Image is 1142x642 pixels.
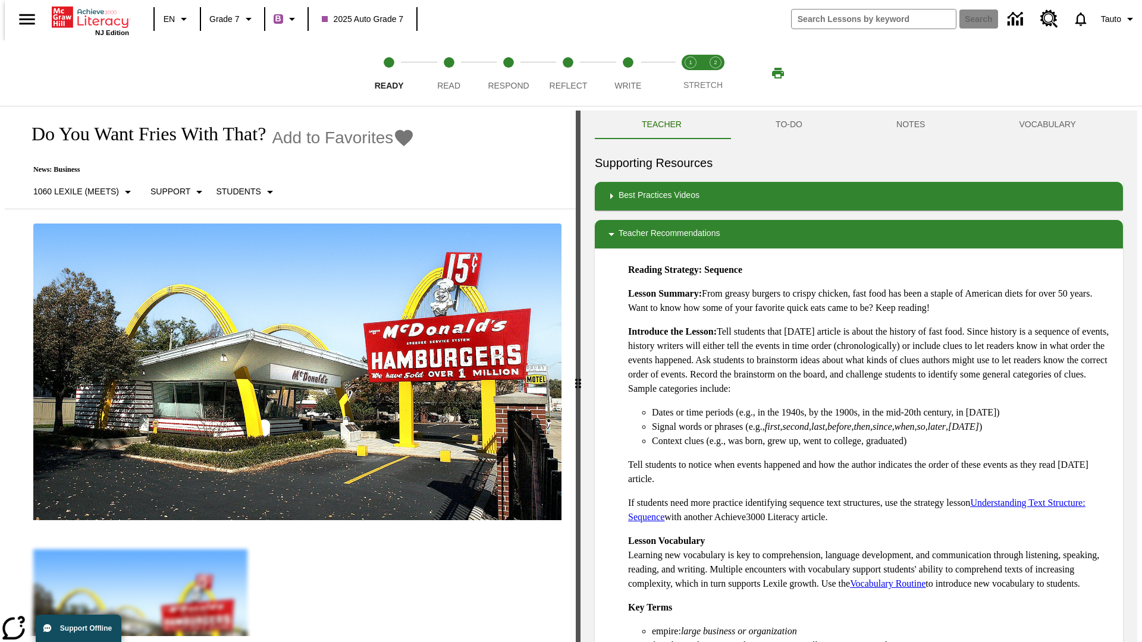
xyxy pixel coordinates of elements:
[595,153,1123,172] h6: Supporting Resources
[205,8,261,30] button: Grade: Grade 7, Select a grade
[628,287,1113,315] p: From greasy burgers to crispy chicken, fast food has been a staple of American diets for over 50 ...
[948,421,979,432] em: [DATE]
[729,111,849,139] button: TO-DO
[652,624,1113,638] li: empire:
[1000,3,1033,36] a: Data Center
[594,40,663,106] button: Write step 5 of 5
[19,123,266,145] h1: Do You Want Fries With That?
[1033,3,1065,35] a: Resource Center, Will open in new tab
[33,185,119,198] p: 1060 Lexile (Meets)
[928,421,946,432] em: later
[652,405,1113,420] li: Dates or time periods (e.g., in the 1940s, by the 1900s, in the mid-20th century, in [DATE])
[895,421,915,432] em: when
[164,13,175,26] span: EN
[272,127,415,148] button: Add to Favorites - Do You Want Fries With That?
[681,626,797,636] em: large business or organization
[146,181,211,203] button: Scaffolds, Support
[354,40,423,106] button: Ready step 1 of 5
[792,10,956,29] input: search field
[534,40,603,106] button: Reflect step 4 of 5
[849,111,972,139] button: NOTES
[619,227,720,241] p: Teacher Recommendations
[488,81,529,90] span: Respond
[628,288,702,298] strong: Lesson Summary:
[1101,13,1121,26] span: Tauto
[619,189,699,203] p: Best Practices Videos
[595,111,729,139] button: Teacher
[19,165,415,174] p: News: Business
[628,536,705,546] strong: Lesson Vocabulary
[375,81,404,90] span: Ready
[652,434,1113,448] li: Context clues (e.g., was born, grew up, went to college, graduated)
[614,81,641,90] span: Write
[783,421,809,432] em: second
[211,181,281,203] button: Select Student
[765,421,780,432] em: first
[595,220,1123,248] div: Teacher Recommendations
[827,421,851,432] em: before
[33,224,561,521] img: One of the first McDonald's stores, with the iconic red sign and golden arches.
[414,40,483,106] button: Read step 2 of 5
[917,421,925,432] em: so
[628,265,702,275] strong: Reading Strategy:
[628,458,1113,486] p: Tell students to notice when events happened and how the author indicates the order of these even...
[628,325,1113,396] p: Tell students that [DATE] article is about the history of fast food. Since history is a sequence ...
[628,498,1085,522] a: Understanding Text Structure: Sequence
[595,111,1123,139] div: Instructional Panel Tabs
[272,128,393,147] span: Add to Favorites
[158,8,196,30] button: Language: EN, Select a language
[704,265,742,275] strong: Sequence
[581,111,1137,642] div: activity
[29,181,140,203] button: Select Lexile, 1060 Lexile (Meets)
[209,13,240,26] span: Grade 7
[850,578,925,588] a: Vocabulary Routine
[5,111,576,636] div: reading
[689,59,692,65] text: 1
[972,111,1123,139] button: VOCABULARY
[1096,8,1142,30] button: Profile/Settings
[673,40,708,106] button: Stretch Read step 1 of 2
[628,326,717,336] strong: Introduce the Lesson:
[854,421,870,432] em: then
[628,496,1113,524] p: If students need more practice identifying sequence text structures, use the strategy lesson with...
[269,8,304,30] button: Boost Class color is purple. Change class color
[10,2,45,37] button: Open side menu
[714,59,717,65] text: 2
[60,624,112,632] span: Support Offline
[576,111,581,642] div: Press Enter or Spacebar and then press right and left arrow keys to move the slider
[811,421,825,432] em: last
[873,421,892,432] em: since
[759,62,797,84] button: Print
[216,185,261,198] p: Students
[595,182,1123,210] div: Best Practices Videos
[95,29,129,36] span: NJ Edition
[683,80,723,90] span: STRETCH
[698,40,733,106] button: Stretch Respond step 2 of 2
[1065,4,1096,34] a: Notifications
[36,615,121,642] button: Support Offline
[275,11,281,26] span: B
[150,185,190,198] p: Support
[437,81,460,90] span: Read
[550,81,588,90] span: Reflect
[52,4,129,36] div: Home
[474,40,543,106] button: Respond step 3 of 5
[652,420,1113,434] li: Signal words or phrases (e.g., , , , , , , , , , )
[322,13,404,26] span: 2025 Auto Grade 7
[628,602,672,612] strong: Key Terms
[628,534,1113,591] p: Learning new vocabulary is key to comprehension, language development, and communication through ...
